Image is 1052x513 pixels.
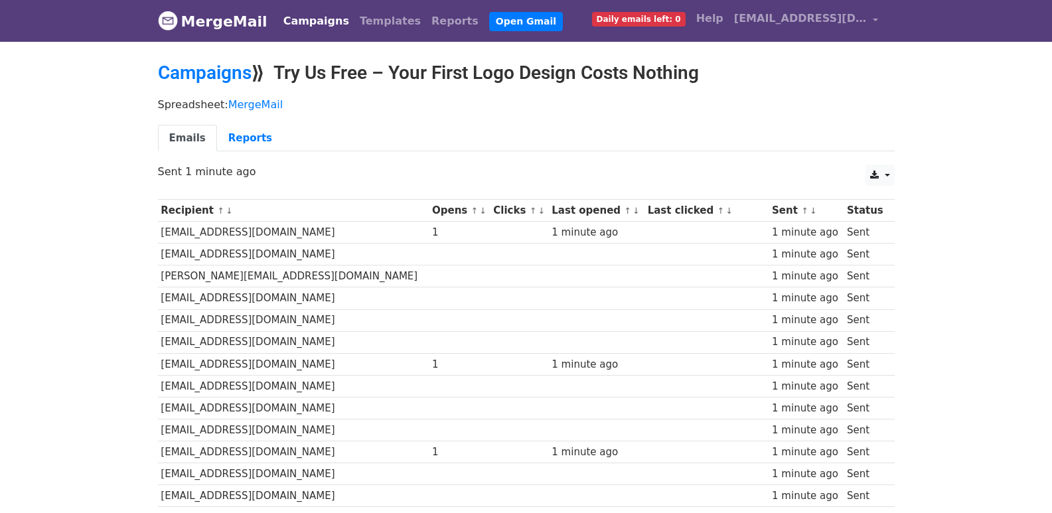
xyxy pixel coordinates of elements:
td: [EMAIL_ADDRESS][DOMAIN_NAME] [158,397,429,419]
a: Campaigns [158,62,252,84]
div: 1 minute ago [552,445,641,460]
td: Sent [844,222,887,244]
div: 1 minute ago [772,401,840,416]
a: Reports [217,125,283,152]
td: Sent [844,419,887,441]
div: 1 minute ago [772,225,840,240]
div: 1 minute ago [552,225,641,240]
a: MergeMail [158,7,267,35]
a: Templates [354,8,426,35]
a: Reports [426,8,484,35]
a: ↓ [226,206,233,216]
span: [EMAIL_ADDRESS][DOMAIN_NAME] [734,11,867,27]
th: Clicks [490,200,549,222]
td: [EMAIL_ADDRESS][DOMAIN_NAME] [158,441,429,463]
div: 1 minute ago [772,291,840,306]
div: 1 minute ago [772,467,840,482]
th: Opens [429,200,490,222]
a: ↑ [530,206,537,216]
td: [EMAIL_ADDRESS][DOMAIN_NAME] [158,244,429,265]
td: Sent [844,287,887,309]
h2: ⟫ Try Us Free – Your First Logo Design Costs Nothing [158,62,895,84]
td: Sent [844,463,887,485]
a: ↓ [479,206,487,216]
th: Status [844,200,887,222]
div: 1 minute ago [772,334,840,350]
span: Daily emails left: 0 [592,12,686,27]
th: Last opened [549,200,644,222]
a: ↑ [801,206,808,216]
a: ↓ [725,206,733,216]
a: Open Gmail [489,12,563,31]
a: [EMAIL_ADDRESS][DOMAIN_NAME] [729,5,884,37]
td: [EMAIL_ADDRESS][DOMAIN_NAME] [158,331,429,353]
div: 1 minute ago [772,379,840,394]
td: [PERSON_NAME][EMAIL_ADDRESS][DOMAIN_NAME] [158,265,429,287]
a: ↑ [217,206,224,216]
div: 1 minute ago [772,269,840,284]
th: Sent [769,200,844,222]
div: 1 [432,445,487,460]
td: [EMAIL_ADDRESS][DOMAIN_NAME] [158,222,429,244]
a: Daily emails left: 0 [587,5,691,32]
p: Sent 1 minute ago [158,165,895,179]
a: Emails [158,125,217,152]
td: [EMAIL_ADDRESS][DOMAIN_NAME] [158,419,429,441]
a: MergeMail [228,98,283,111]
td: Sent [844,375,887,397]
td: [EMAIL_ADDRESS][DOMAIN_NAME] [158,287,429,309]
td: Sent [844,441,887,463]
td: Sent [844,265,887,287]
div: 1 minute ago [772,313,840,328]
div: 1 minute ago [772,423,840,438]
div: 1 [432,357,487,372]
a: ↓ [633,206,640,216]
td: Sent [844,353,887,375]
td: [EMAIL_ADDRESS][DOMAIN_NAME] [158,485,429,507]
img: MergeMail logo [158,11,178,31]
a: ↑ [624,206,631,216]
a: ↓ [810,206,817,216]
div: 1 [432,225,487,240]
td: [EMAIL_ADDRESS][DOMAIN_NAME] [158,353,429,375]
td: [EMAIL_ADDRESS][DOMAIN_NAME] [158,375,429,397]
td: Sent [844,485,887,507]
a: Campaigns [278,8,354,35]
a: ↓ [538,206,545,216]
div: 1 minute ago [772,247,840,262]
th: Recipient [158,200,429,222]
td: Sent [844,397,887,419]
td: [EMAIL_ADDRESS][DOMAIN_NAME] [158,309,429,331]
a: Help [691,5,729,32]
th: Last clicked [644,200,769,222]
a: ↑ [471,206,479,216]
div: 1 minute ago [772,445,840,460]
div: 1 minute ago [772,357,840,372]
div: 1 minute ago [552,357,641,372]
td: Sent [844,244,887,265]
td: Sent [844,331,887,353]
td: Sent [844,309,887,331]
td: [EMAIL_ADDRESS][DOMAIN_NAME] [158,463,429,485]
div: 1 minute ago [772,488,840,504]
p: Spreadsheet: [158,98,895,111]
a: ↑ [717,206,724,216]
